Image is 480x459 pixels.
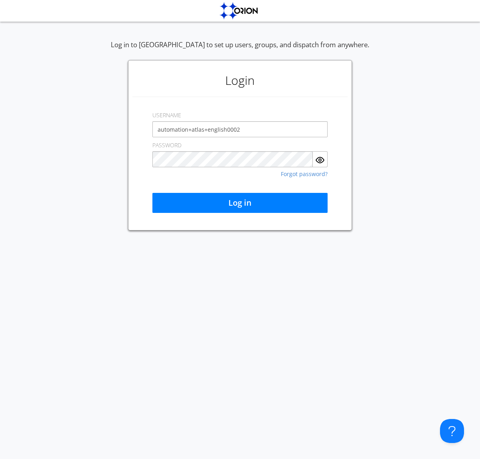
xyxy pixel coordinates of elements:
[313,151,328,167] button: Show Password
[152,111,181,119] label: USERNAME
[152,151,313,167] input: Password
[111,40,369,60] div: Log in to [GEOGRAPHIC_DATA] to set up users, groups, and dispatch from anywhere.
[132,64,348,96] h1: Login
[281,171,328,177] a: Forgot password?
[152,141,182,149] label: PASSWORD
[152,193,328,213] button: Log in
[440,419,464,443] iframe: Toggle Customer Support
[315,155,325,165] img: eye.svg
